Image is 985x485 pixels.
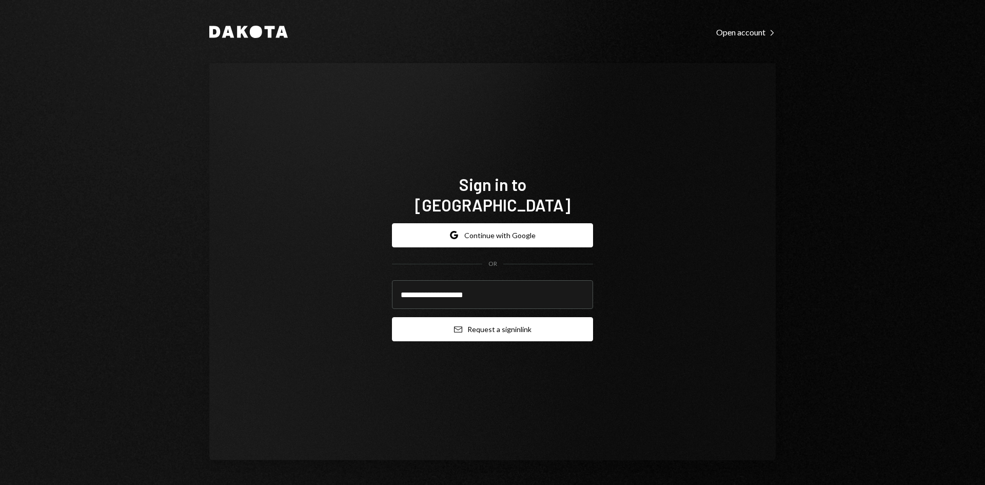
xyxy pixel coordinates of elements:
[392,174,593,215] h1: Sign in to [GEOGRAPHIC_DATA]
[392,223,593,247] button: Continue with Google
[716,27,776,37] div: Open account
[488,260,497,268] div: OR
[716,26,776,37] a: Open account
[392,317,593,341] button: Request a signinlink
